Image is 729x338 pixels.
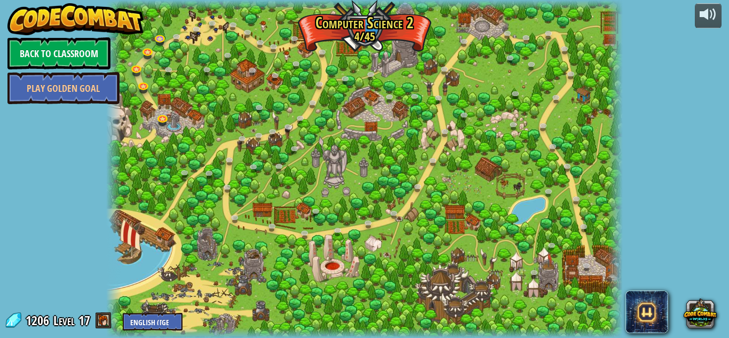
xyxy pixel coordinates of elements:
span: Level [53,312,75,329]
img: CodeCombat - Learn how to code by playing a game [7,3,144,35]
a: Back to Classroom [7,37,110,69]
span: 1206 [26,312,52,329]
button: Adjust volume [695,3,722,28]
a: Play Golden Goal [7,72,120,104]
span: 17 [78,312,90,329]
